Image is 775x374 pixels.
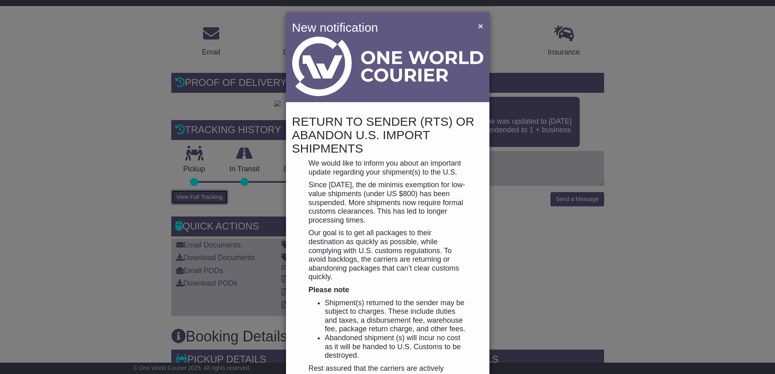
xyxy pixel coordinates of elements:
img: Light [292,37,483,96]
button: Close [474,17,487,34]
li: Abandoned shipment (s) will incur no cost as it will be handed to U.S. Customs to be destroyed. [325,334,466,360]
p: We would like to inform you about an important update regarding your shipment(s) to the U.S. [308,159,466,177]
h4: RETURN TO SENDER (RTS) OR ABANDON U.S. IMPORT SHIPMENTS [292,115,483,155]
li: Shipment(s) returned to the sender may be subject to charges. These include duties and taxes, a d... [325,299,466,334]
strong: Please note [308,286,349,294]
span: × [478,21,483,31]
p: Our goal is to get all packages to their destination as quickly as possible, while complying with... [308,229,466,282]
h4: New notification [292,18,467,37]
p: Since [DATE], the de minimis exemption for low-value shipments (under US $800) has been suspended... [308,181,466,225]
